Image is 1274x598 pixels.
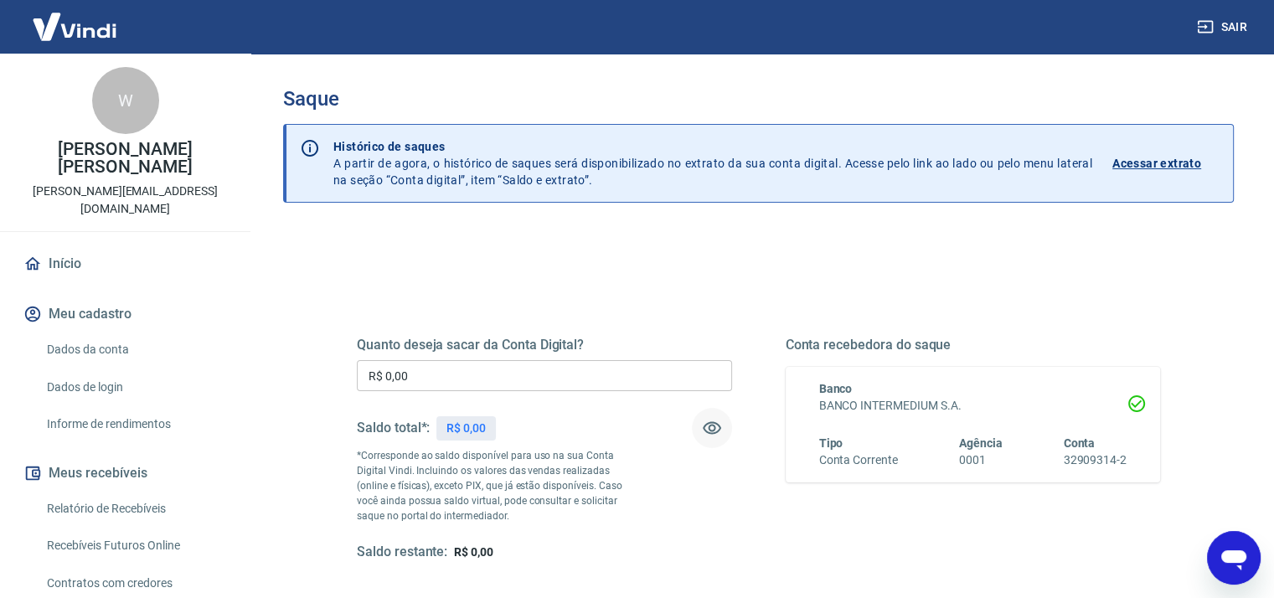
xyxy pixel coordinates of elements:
span: Conta [1063,436,1095,450]
h5: Conta recebedora do saque [786,337,1161,353]
div: W [92,67,159,134]
p: A partir de agora, o histórico de saques será disponibilizado no extrato da sua conta digital. Ac... [333,138,1092,188]
h6: BANCO INTERMEDIUM S.A. [819,397,1127,415]
a: Relatório de Recebíveis [40,492,230,526]
a: Acessar extrato [1112,138,1220,188]
h6: 0001 [959,451,1003,469]
p: *Corresponde ao saldo disponível para uso na sua Conta Digital Vindi. Incluindo os valores das ve... [357,448,638,523]
p: Acessar extrato [1112,155,1201,172]
button: Meus recebíveis [20,455,230,492]
a: Início [20,245,230,282]
h6: 32909314-2 [1063,451,1127,469]
button: Meu cadastro [20,296,230,333]
span: Tipo [819,436,843,450]
span: Agência [959,436,1003,450]
img: Vindi [20,1,129,52]
h5: Quanto deseja sacar da Conta Digital? [357,337,732,353]
h5: Saldo total*: [357,420,430,436]
a: Dados de login [40,370,230,405]
a: Dados da conta [40,333,230,367]
span: Banco [819,382,853,395]
p: Histórico de saques [333,138,1092,155]
a: Informe de rendimentos [40,407,230,441]
a: Recebíveis Futuros Online [40,528,230,563]
p: [PERSON_NAME] [PERSON_NAME] [13,141,237,176]
button: Sair [1194,12,1254,43]
iframe: Botão para abrir a janela de mensagens [1207,531,1261,585]
h5: Saldo restante: [357,544,447,561]
h3: Saque [283,87,1234,111]
p: [PERSON_NAME][EMAIL_ADDRESS][DOMAIN_NAME] [13,183,237,218]
p: R$ 0,00 [446,420,486,437]
span: R$ 0,00 [454,545,493,559]
h6: Conta Corrente [819,451,898,469]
